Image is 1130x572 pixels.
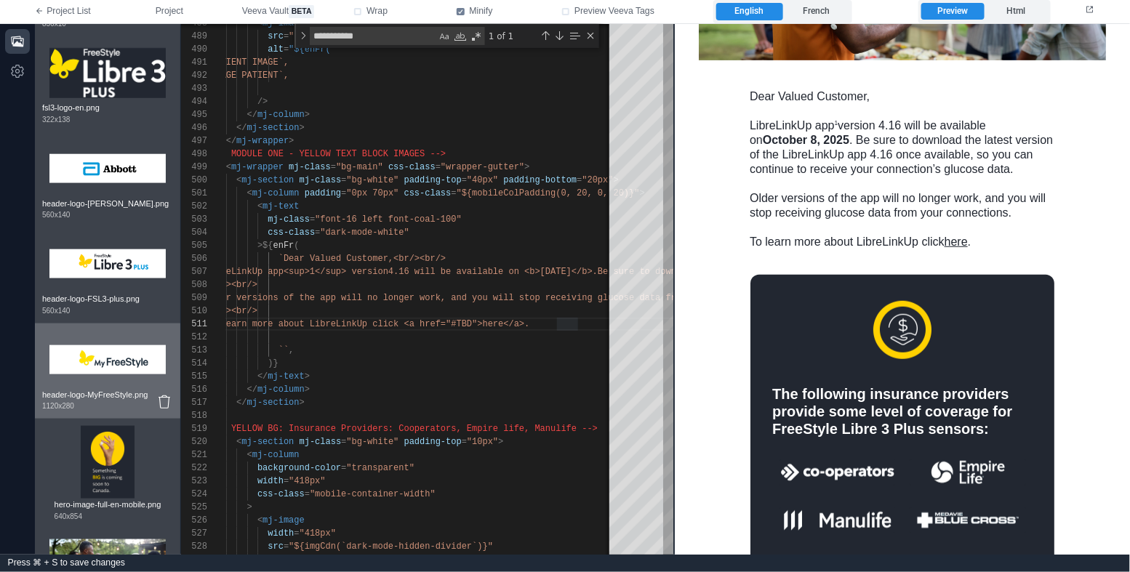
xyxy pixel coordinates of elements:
[289,44,331,55] span: "${enFr(
[181,43,207,56] div: 490
[181,435,207,448] div: 520
[181,488,207,501] div: 524
[257,97,268,107] span: />
[236,398,247,408] span: </
[181,265,207,278] div: 507
[226,136,236,146] span: </
[268,541,284,552] span: src
[469,29,484,44] div: Use Regular Expression (⌥⌘R)
[284,31,289,41] span: =
[310,489,436,499] span: "mobile-container-width"
[257,201,263,212] span: <
[247,188,252,198] span: <
[257,489,305,499] span: css-class
[315,214,462,225] span: "font-16 left font-coal-100"
[181,422,207,435] div: 519
[294,528,299,539] span: =
[205,71,289,81] span: `IMAGE PATIENT`,
[268,358,278,368] span: )}
[181,239,207,252] div: 505
[268,227,315,238] span: css-class
[310,214,315,225] span: =
[289,162,331,172] span: mj-class
[257,476,284,486] span: width
[273,241,294,251] span: enFr
[181,213,207,226] div: 503
[205,57,289,68] span: `PATIENT IMAGE`,
[553,30,565,41] div: Next Match (Enter)
[305,371,310,382] span: >
[346,188,398,198] span: "0px 70px"
[181,95,207,108] div: 494
[247,502,252,512] span: >
[268,44,284,55] span: alt
[181,200,207,213] div: 502
[257,463,341,473] span: background-color
[257,110,305,120] span: mj-column
[393,319,529,329] span: k <a href="#TBD">here</a>.
[236,175,241,185] span: <
[716,3,782,20] label: English
[181,121,207,134] div: 496
[487,27,537,45] div: 1 of 1
[181,501,207,514] div: 525
[181,396,207,409] div: 517
[341,463,346,473] span: =
[279,345,289,355] span: ``
[341,188,346,198] span: =
[921,3,984,20] label: Preview
[289,31,388,41] span: "./images/hero.png"
[181,553,207,566] div: 529
[42,305,70,316] span: 560 x 140
[279,254,446,264] span: `Dear Valued Customer,<br/><br/>
[404,188,452,198] span: css-class
[181,475,207,488] div: 523
[268,528,294,539] span: width
[366,5,388,18] span: Wrap
[55,499,161,511] span: hero-image-full-en-mobile.png
[388,267,598,277] span: 4.16 will be available on <b>[DATE]</b>.
[310,28,436,44] textarea: Find
[300,437,342,447] span: mj-class
[205,424,436,434] span: <!-- YELLOW BG: Insurance Providers: Coopera
[181,226,207,239] div: 504
[331,162,336,172] span: =
[181,174,207,187] div: 500
[181,409,207,422] div: 518
[181,108,207,121] div: 495
[181,331,207,344] div: 512
[289,541,493,552] span: "${imgCdn(`dark-mode-hidden-divider`)}"
[181,383,207,396] div: 516
[205,280,257,290] span: <br/><br/>
[305,110,310,120] span: >
[346,463,414,473] span: "transparent"
[498,437,503,447] span: >
[585,30,596,41] div: Close (Escape)
[181,30,207,43] div: 489
[297,24,310,48] div: Toggle Replace
[557,318,558,331] textarea: Editor content;Press Alt+F1 for Accessibility Options.
[268,214,310,225] span: mj-class
[42,114,70,125] span: 322 x 138
[393,293,655,303] span: nger work, and you will stop receiving glucose dat
[236,136,289,146] span: mj-wrapper
[181,344,207,357] div: 513
[436,162,441,172] span: =
[231,162,284,172] span: mj-wrapper
[181,291,207,305] div: 509
[300,123,305,133] span: >
[156,5,183,18] span: Project
[257,515,263,525] span: <
[181,278,207,291] div: 508
[504,175,577,185] span: padding-bottom
[42,400,74,411] span: 1120 x 280
[181,305,207,318] div: 510
[341,437,346,447] span: =
[315,227,320,238] span: =
[985,3,1047,20] label: Html
[247,123,300,133] span: mj-section
[263,515,305,525] span: mj-image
